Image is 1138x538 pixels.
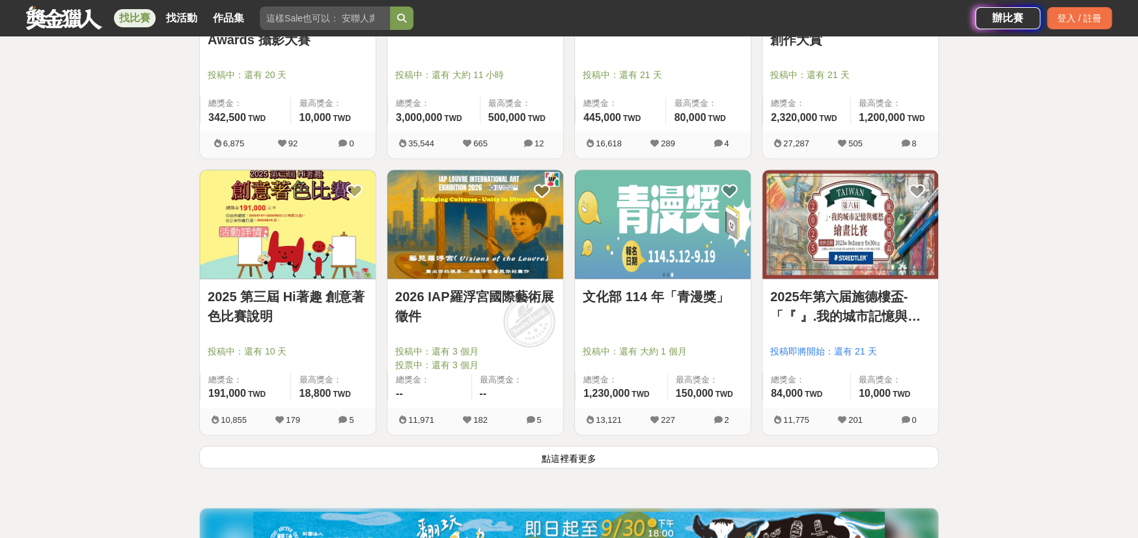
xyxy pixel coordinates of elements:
a: 找活動 [161,9,202,27]
span: TWD [893,390,910,399]
span: 最高獎金： [676,373,743,386]
span: 總獎金： [208,373,283,386]
a: 文化部 114 年「青漫獎」 [583,287,743,306]
span: 227 [661,415,675,425]
img: Cover Image [200,170,376,278]
span: 投稿中：還有 3 個月 [395,345,555,358]
span: 3,000,000 [396,112,442,123]
span: 84,000 [771,388,803,399]
span: 最高獎金： [488,97,555,110]
img: Cover Image [762,170,938,278]
button: 點這裡看更多 [199,446,939,468]
span: 投稿中：還有 大約 11 小時 [395,68,555,82]
span: 179 [286,415,300,425]
span: 500,000 [488,112,526,123]
span: 總獎金： [583,97,658,110]
a: 找比賽 [114,9,156,27]
span: 1,200,000 [859,112,905,123]
span: TWD [819,114,837,123]
span: 27,287 [783,139,809,148]
span: TWD [715,390,733,399]
a: 2025年第六届施德樓盃-「『 』.我的城市記憶與鄉愁」繪畫比賽 [770,287,930,326]
span: 2 [724,415,729,425]
span: 10,855 [221,415,247,425]
span: 總獎金： [396,97,472,110]
span: 最高獎金： [674,97,743,110]
span: 4 [724,139,729,148]
span: 總獎金： [771,97,842,110]
span: 投稿中：還有 20 天 [208,68,368,82]
img: Cover Image [387,170,563,278]
span: 最高獎金： [480,373,556,386]
span: 投稿中：還有 大約 1 個月 [583,345,743,358]
span: 0 [349,139,354,148]
span: 8 [911,139,916,148]
a: 辦比賽 [975,7,1040,29]
span: TWD [333,114,350,123]
span: 12 [534,139,544,148]
span: 2,320,000 [771,112,817,123]
span: TWD [907,114,924,123]
span: 總獎金： [583,373,659,386]
span: 投稿中：還有 21 天 [583,68,743,82]
a: 2026 IAP羅浮宮國際藝術展徵件 [395,287,555,326]
span: 總獎金： [396,373,464,386]
span: 1,230,000 [583,388,630,399]
span: 5 [349,415,354,425]
span: TWD [631,390,649,399]
span: 80,000 [674,112,706,123]
span: 150,000 [676,388,714,399]
span: 11,775 [783,415,809,425]
span: 505 [848,139,863,148]
span: 最高獎金： [859,97,930,110]
span: 16,618 [596,139,622,148]
span: 191,000 [208,388,246,399]
span: 201 [848,415,863,425]
span: TWD [708,114,725,123]
span: TWD [623,114,641,123]
span: 0 [911,415,916,425]
span: 總獎金： [771,373,842,386]
span: 最高獎金： [299,97,368,110]
span: 投稿中：還有 10 天 [208,345,368,358]
span: 5 [536,415,541,425]
span: TWD [444,114,462,123]
span: 最高獎金： [859,373,930,386]
span: TWD [248,390,266,399]
span: 289 [661,139,675,148]
span: 445,000 [583,112,621,123]
span: 總獎金： [208,97,283,110]
span: 11,971 [408,415,434,425]
div: 登入 / 註冊 [1047,7,1112,29]
span: 342,500 [208,112,246,123]
span: 10,000 [299,112,331,123]
span: TWD [333,390,350,399]
span: 182 [473,415,488,425]
span: 投稿中：還有 21 天 [770,68,930,82]
span: TWD [248,114,266,123]
span: 92 [288,139,298,148]
span: 投稿即將開始：還有 21 天 [770,345,930,358]
img: Cover Image [575,170,751,278]
span: 6,875 [223,139,245,148]
span: TWD [528,114,546,123]
span: -- [396,388,403,399]
span: 10,000 [859,388,891,399]
a: 2025 第三屆 Hi著趣 創意著色比賽說明 [208,287,368,326]
span: -- [480,388,487,399]
span: 投票中：還有 3 個月 [395,358,555,372]
span: 665 [473,139,488,148]
span: TWD [805,390,822,399]
input: 這樣Sale也可以： 安聯人壽創意銷售法募集 [260,7,390,30]
span: 18,800 [299,388,331,399]
span: 13,121 [596,415,622,425]
a: 作品集 [208,9,249,27]
span: 最高獎金： [299,373,368,386]
span: 35,544 [408,139,434,148]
